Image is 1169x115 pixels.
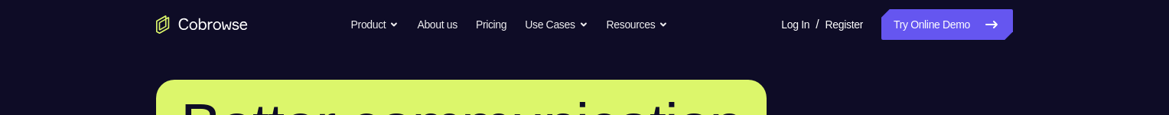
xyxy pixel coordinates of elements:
button: Product [351,9,399,40]
a: Log In [781,9,809,40]
a: Try Online Demo [881,9,1013,40]
button: Use Cases [525,9,588,40]
span: / [816,15,819,34]
button: Resources [607,9,669,40]
a: About us [417,9,457,40]
a: Go to the home page [156,15,248,34]
a: Register [825,9,863,40]
a: Pricing [476,9,506,40]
